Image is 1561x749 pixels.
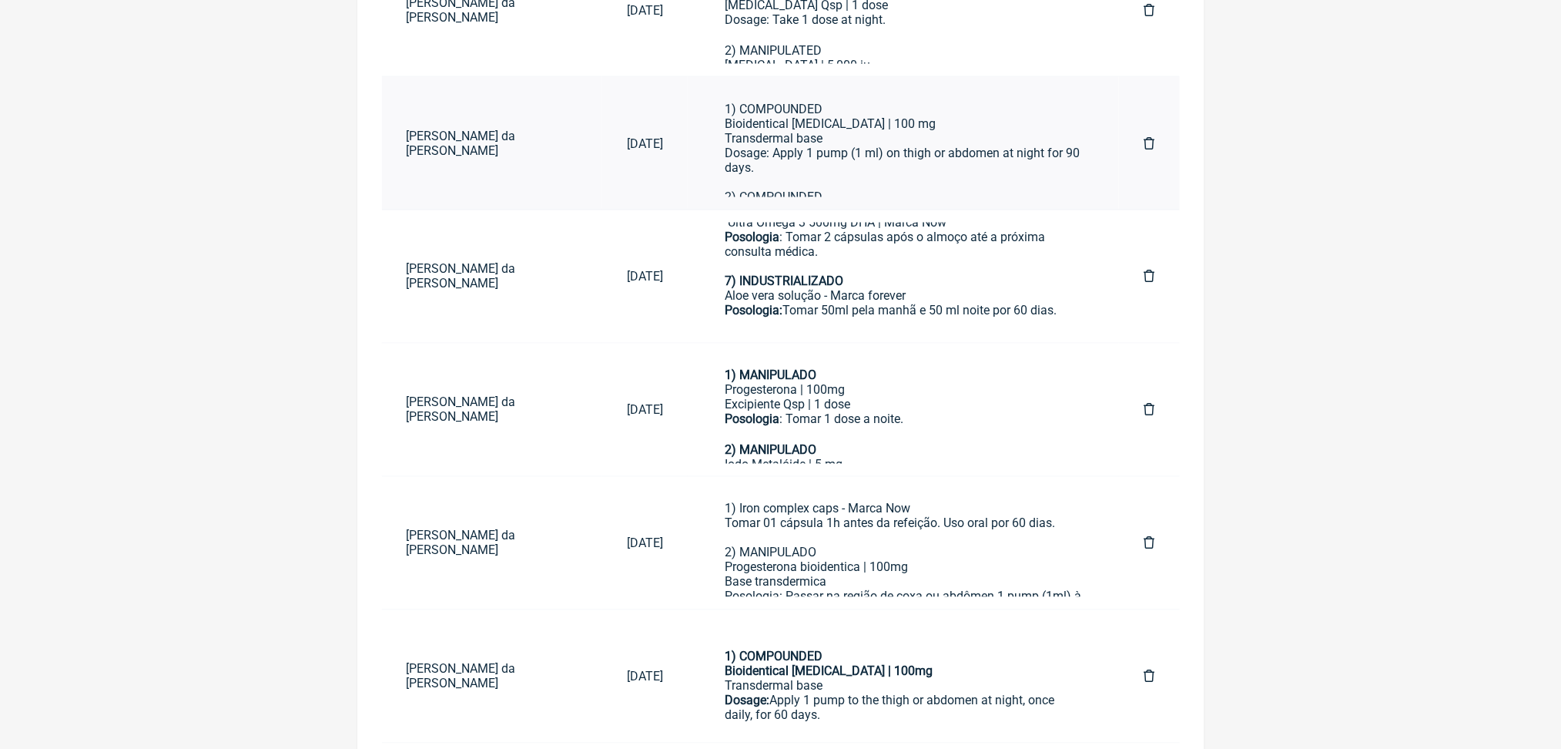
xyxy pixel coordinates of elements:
[725,694,769,708] strong: Dosage:
[725,412,779,427] strong: Posologia
[725,650,822,664] strong: 1) COMPOUNDED
[602,257,688,297] a: [DATE]
[725,43,1082,146] div: 2) MANIPULATED [MEDICAL_DATA] | 5,000 iu [MEDICAL_DATA](mk7) | 120 mcg Total [MEDICAL_DATA] | 50 ...
[725,230,1082,318] div: : Tomar 2 cápsulas após o almoço até a próxima consulta médica. Aloe vera solução - Marca forever...
[725,102,1082,116] div: 1) COMPOUNDED
[725,458,1082,472] div: Iodo Metalóide | 5 mg
[725,190,1082,204] div: 2) COMPOUNDED
[725,230,779,245] strong: Posologia
[725,412,1082,443] div: : Tomar 1 dose a noite.ㅤ
[725,304,782,318] strong: Posologia:
[602,524,688,563] a: [DATE]
[700,489,1107,597] a: 1) Iron complex caps - Marca NowTomar 01 cápsula 1h antes da refeição. Uso oral por 60 dias.2) MA...
[382,383,603,437] a: [PERSON_NAME] da [PERSON_NAME]
[700,356,1107,464] a: 1) MANIPULADOProgesterona | 100mgExcipiente Qsp | 1 dosePosologia: Tomar 1 dose a noite.ㅤ2) MANIP...
[602,124,688,163] a: [DATE]
[725,368,816,383] strong: 1) MANIPULADO
[725,274,843,289] strong: 7) INDUSTRIALIZADO
[382,250,603,304] a: [PERSON_NAME] da [PERSON_NAME]
[725,383,1082,398] div: Progesterona | 100mg
[382,116,603,170] a: [PERSON_NAME] da [PERSON_NAME]
[725,146,1082,190] div: Dosage: Apply 1 pump (1 ml) on thigh or abdomen at night for 90 days.
[725,131,1082,146] div: Transdermal base
[382,650,603,704] a: [PERSON_NAME] da [PERSON_NAME]
[725,398,1082,412] div: Excipiente Qsp | 1 dose
[725,664,933,679] strong: Bioidentical [MEDICAL_DATA] | 100mg
[382,516,603,570] a: [PERSON_NAME] da [PERSON_NAME]
[602,657,688,697] a: [DATE]
[602,391,688,430] a: [DATE]
[700,223,1107,331] a: : Tomar 01 dose junto às 2 principais refeições do dia por 60 dias.4) MANIPULADOTrifolium pratens...
[725,443,816,458] strong: 2) MANIPULADO
[725,116,1082,131] div: Bioidentical [MEDICAL_DATA] | 100 mg
[725,635,1082,737] div: Transdermal base Apply 1 pump to the thigh or abdomen at night, once daily, for 60 days.
[700,623,1107,731] a: 1) COMPOUNDEDBioidentical [MEDICAL_DATA] | 100mgTransdermal baseDosage:Apply 1 pump to the thigh ...
[700,89,1107,197] a: 1) COMPOUNDEDBioidentical [MEDICAL_DATA] | 100 mgTransdermal baseDosage: Apply 1 pump (1 ml) on t...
